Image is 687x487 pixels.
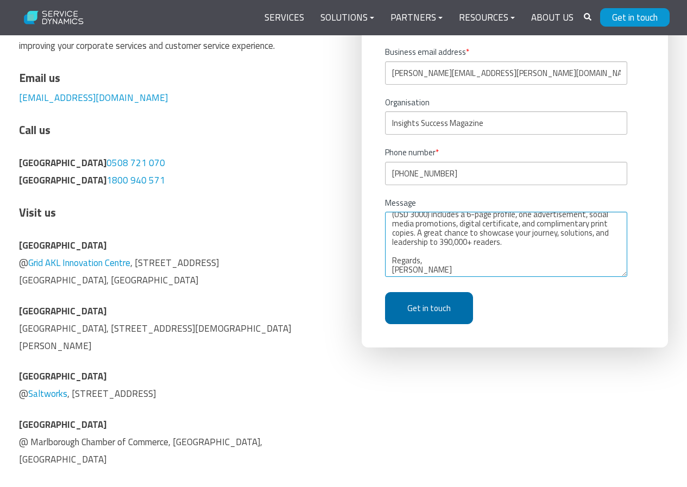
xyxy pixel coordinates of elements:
a: 1800 940 571 [106,173,165,187]
span: [GEOGRAPHIC_DATA] [19,418,106,432]
p: @ Marlborough Chamber of Commerce, [GEOGRAPHIC_DATA], [GEOGRAPHIC_DATA] [19,416,325,469]
span: Visit us [19,204,56,221]
p: @ , [STREET_ADDRESS] [19,368,325,403]
a: Partners [382,5,451,31]
strong: [GEOGRAPHIC_DATA] [19,304,106,318]
span: [GEOGRAPHIC_DATA] [19,156,106,170]
span: Email us [19,69,60,86]
strong: [GEOGRAPHIC_DATA] [19,369,106,383]
a: [EMAIL_ADDRESS][DOMAIN_NAME] [19,91,168,105]
span: Organisation [385,96,430,109]
span: Message [385,197,416,209]
a: Resources [451,5,523,31]
span: Phone number [385,146,436,159]
a: Get in touch [600,8,670,27]
span: Business email address [385,46,466,58]
input: Get in touch [385,292,473,324]
textarea: Hi Team, I’d like to invite your company to be featured inInsights Success Magazine’s upcoming ed... [385,212,628,277]
a: Solutions [312,5,382,31]
a: Grid AKL Innovation Centre [28,256,130,270]
strong: [GEOGRAPHIC_DATA] [19,173,106,187]
div: Navigation Menu [256,5,582,31]
a: Saltworks [28,387,67,401]
a: Services [256,5,312,31]
a: 0508 721 070 [106,156,165,170]
p: @ , [STREET_ADDRESS] [GEOGRAPHIC_DATA], [GEOGRAPHIC_DATA] [19,237,325,289]
span: Call us [19,121,51,138]
a: About Us [523,5,582,31]
span: [GEOGRAPHIC_DATA], [STREET_ADDRESS][DEMOGRAPHIC_DATA][PERSON_NAME] [19,321,291,353]
strong: [GEOGRAPHIC_DATA] [19,238,106,252]
img: Service Dynamics Logo - White [18,4,90,32]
